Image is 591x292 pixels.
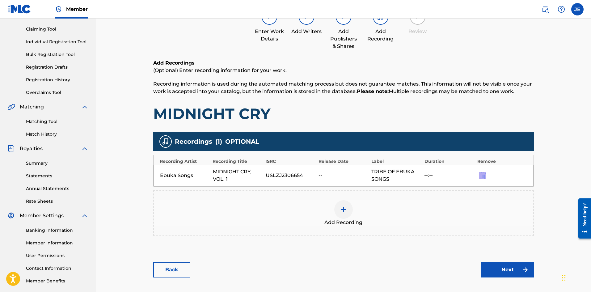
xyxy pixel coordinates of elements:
a: Individual Registration Tool [26,39,88,45]
a: Public Search [539,3,551,15]
span: OPTIONAL [225,137,259,146]
a: Claiming Tool [26,26,88,32]
div: ISRC [265,158,315,165]
img: MLC Logo [7,5,31,14]
div: Ebuka Songs [160,172,210,179]
span: Royalties [20,145,43,152]
div: Recording Artist [160,158,209,165]
a: Banking Information [26,227,88,234]
div: Duration [424,158,474,165]
img: add [340,206,347,213]
span: Recordings [175,137,212,146]
span: Matching [20,103,44,111]
div: Release Date [319,158,368,165]
a: Bulk Registration Tool [26,51,88,58]
h6: Add Recordings [153,59,534,67]
div: MIDNIGHT CRY, VOL. 1 [213,168,263,183]
div: USLZJ2306654 [266,172,315,179]
img: Top Rightsholder [55,6,62,13]
a: Back [153,262,190,277]
img: help [558,6,565,13]
div: Review [402,28,433,35]
img: expand [81,212,88,219]
div: User Menu [571,3,584,15]
div: --:-- [424,172,474,179]
div: Enter Work Details [254,28,285,43]
strong: Please note: [357,88,389,94]
a: Member Benefits [26,278,88,284]
img: Matching [7,103,15,111]
span: (Optional) Enter recording information for your work. [153,67,287,73]
a: Statements [26,173,88,179]
img: Royalties [7,145,15,152]
span: Member [66,6,88,13]
a: Contact Information [26,265,88,272]
span: Member Settings [20,212,64,219]
div: Drag [562,269,566,287]
div: Help [555,3,568,15]
a: Registration Drafts [26,64,88,70]
img: expand [81,145,88,152]
a: User Permissions [26,252,88,259]
a: Registration History [26,77,88,83]
a: Rate Sheets [26,198,88,205]
iframe: Chat Widget [560,262,591,292]
a: Overclaims Tool [26,89,88,96]
img: search [542,6,549,13]
img: recording [162,138,169,145]
div: Add Recording [365,28,396,43]
a: Annual Statements [26,185,88,192]
div: -- [319,172,368,179]
a: Next [481,262,534,277]
div: Recording Title [213,158,262,165]
div: TRIBE OF EBUKA SONGS [371,168,421,183]
a: Matching Tool [26,118,88,125]
span: ( 1 ) [215,137,222,146]
img: expand [81,103,88,111]
a: Member Information [26,240,88,246]
div: Add Writers [291,28,322,35]
div: Label [371,158,421,165]
h1: MIDNIGHT CRY [153,104,534,123]
span: Add Recording [324,219,362,226]
img: 12a2ab48e56ec057fbd8.svg [479,172,486,179]
a: Summary [26,160,88,167]
a: Match History [26,131,88,138]
iframe: Resource Center [574,194,591,243]
img: f7272a7cc735f4ea7f67.svg [521,266,529,273]
span: Recording information is used during the automated matching process but does not guarantee matche... [153,81,532,94]
img: Member Settings [7,212,15,219]
div: Add Publishers & Shares [328,28,359,50]
div: Remove [477,158,527,165]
